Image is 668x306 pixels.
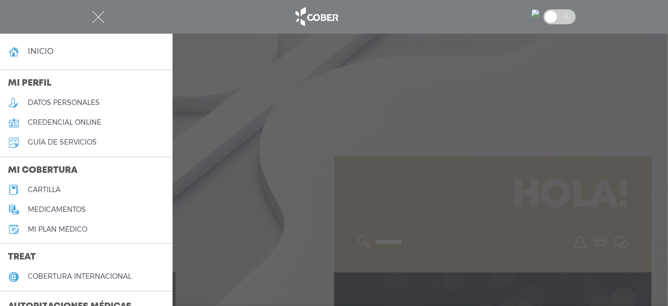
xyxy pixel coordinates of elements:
[92,11,105,23] img: Cober_menu-close-white.svg
[28,138,97,147] h5: guía de servicios
[28,186,61,194] h5: cartilla
[532,9,540,17] img: 24597
[28,225,87,234] h5: Mi plan médico
[290,5,342,29] img: logo_cober_home-white.png
[28,272,131,281] h5: cobertura internacional
[28,99,100,107] h5: datos personales
[28,118,101,127] h5: credencial online
[28,205,86,214] h5: medicamentos
[28,47,54,56] h4: inicio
